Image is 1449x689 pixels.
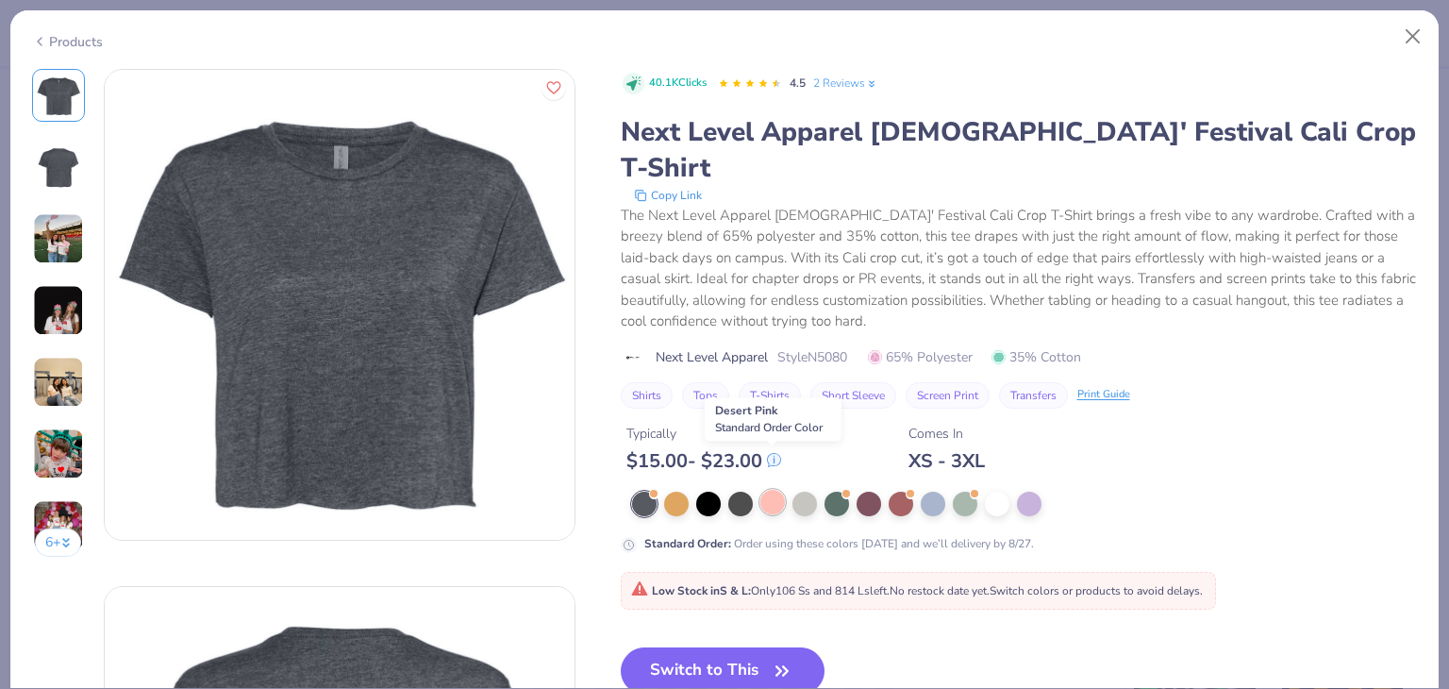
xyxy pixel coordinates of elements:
img: User generated content [33,285,84,336]
span: Standard Order Color [715,420,823,435]
span: Only 106 Ss and 814 Ls left. Switch colors or products to avoid delays. [631,583,1203,598]
img: User generated content [33,213,84,264]
div: XS - 3XL [908,449,985,473]
div: Products [32,32,103,52]
button: Shirts [621,382,673,409]
img: Front [36,73,81,118]
button: copy to clipboard [628,186,708,205]
span: 40.1K Clicks [649,76,707,92]
button: Close [1395,19,1431,55]
div: Print Guide [1077,387,1130,403]
button: T-Shirts [739,382,801,409]
div: Comes In [908,424,985,444]
div: Typically [626,424,781,444]
div: Next Level Apparel [DEMOGRAPHIC_DATA]' Festival Cali Crop T-Shirt [621,114,1418,186]
button: Short Sleeve [810,382,896,409]
button: Transfers [999,382,1068,409]
span: No restock date yet. [890,583,990,598]
a: 2 Reviews [813,75,878,92]
div: The Next Level Apparel [DEMOGRAPHIC_DATA]' Festival Cali Crop T-Shirt brings a fresh vibe to any ... [621,205,1418,332]
div: Order using these colors [DATE] and we’ll delivery by 8/27. [644,535,1034,552]
div: 4.5 Stars [718,69,782,99]
img: User generated content [33,500,84,551]
div: Desert Pink [705,397,841,441]
span: Next Level Apparel [656,347,768,367]
button: Tops [682,382,729,409]
img: Front [105,70,575,540]
img: brand logo [621,350,646,365]
button: Like [541,76,566,100]
span: 65% Polyester [868,347,973,367]
button: Screen Print [906,382,990,409]
div: $ 15.00 - $ 23.00 [626,449,781,473]
strong: Standard Order : [644,536,731,551]
span: 4.5 [790,76,806,91]
img: User generated content [33,429,84,479]
span: Style N5080 [777,347,847,367]
img: User generated content [33,357,84,408]
img: Back [36,144,81,190]
strong: Low Stock in S & L : [652,583,751,598]
button: 6+ [35,529,81,557]
span: 35% Cotton [991,347,1081,367]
